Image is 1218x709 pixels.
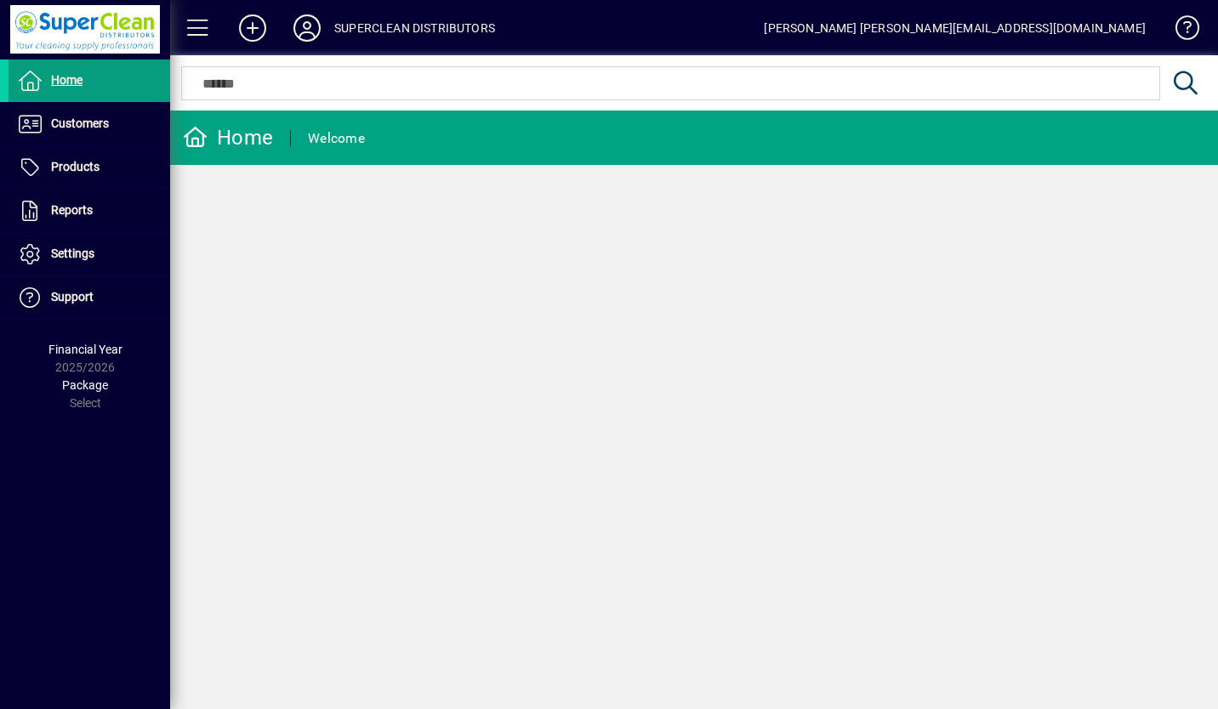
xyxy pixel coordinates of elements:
[9,190,170,232] a: Reports
[9,146,170,189] a: Products
[51,73,83,87] span: Home
[308,125,365,152] div: Welcome
[764,14,1146,42] div: [PERSON_NAME] [PERSON_NAME][EMAIL_ADDRESS][DOMAIN_NAME]
[9,233,170,275] a: Settings
[334,14,495,42] div: SUPERCLEAN DISTRIBUTORS
[9,103,170,145] a: Customers
[51,116,109,130] span: Customers
[51,290,94,303] span: Support
[51,203,93,217] span: Reports
[48,343,122,356] span: Financial Year
[9,276,170,319] a: Support
[225,13,280,43] button: Add
[51,160,100,173] span: Products
[280,13,334,43] button: Profile
[1163,3,1197,59] a: Knowledge Base
[51,247,94,260] span: Settings
[62,378,108,392] span: Package
[183,124,273,151] div: Home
